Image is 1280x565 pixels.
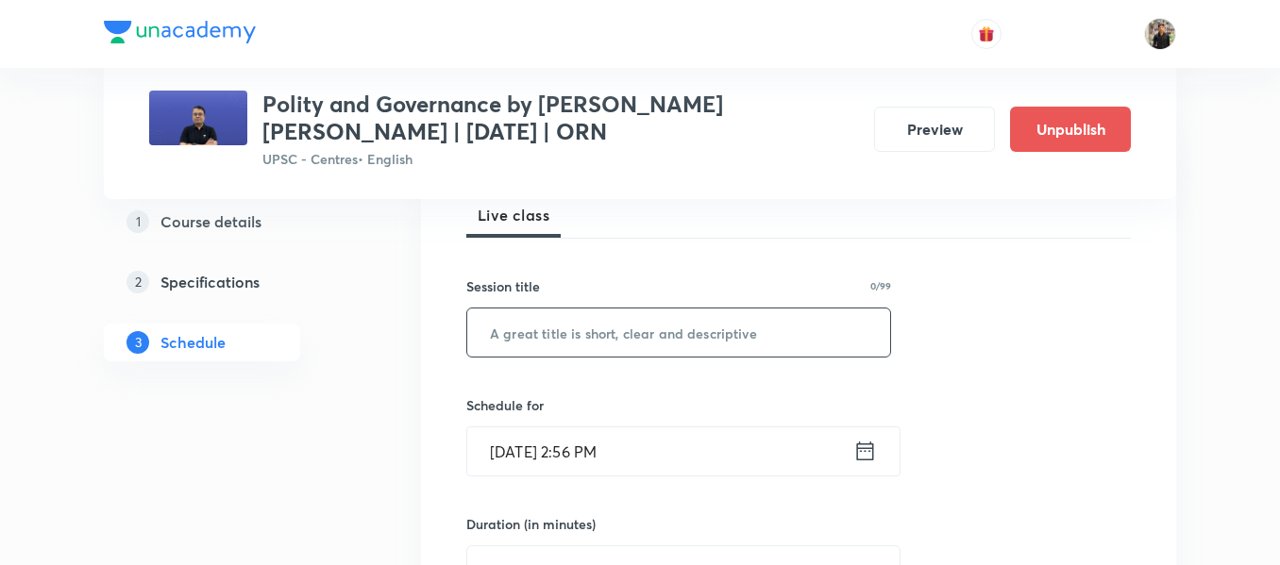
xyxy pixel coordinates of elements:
[466,276,540,296] h6: Session title
[874,107,995,152] button: Preview
[1144,18,1176,50] img: Yudhishthir
[262,149,859,169] p: UPSC - Centres • English
[160,210,261,233] h5: Course details
[104,21,256,43] img: Company Logo
[870,281,891,291] p: 0/99
[466,395,891,415] h6: Schedule for
[466,514,596,534] h6: Duration (in minutes)
[160,271,260,293] h5: Specifications
[971,19,1002,49] button: avatar
[149,91,247,145] img: 73c55f4b68114566b3dd4045fd682207.jpg
[126,331,149,354] p: 3
[104,203,361,241] a: 1Course details
[126,271,149,293] p: 2
[1010,107,1131,152] button: Unpublish
[104,21,256,48] a: Company Logo
[478,204,549,226] span: Live class
[160,331,226,354] h5: Schedule
[104,263,361,301] a: 2Specifications
[978,25,995,42] img: avatar
[126,210,149,233] p: 1
[262,91,859,145] h3: Polity and Governance by [PERSON_NAME] [PERSON_NAME] | [DATE] | ORN
[467,308,890,357] input: A great title is short, clear and descriptive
